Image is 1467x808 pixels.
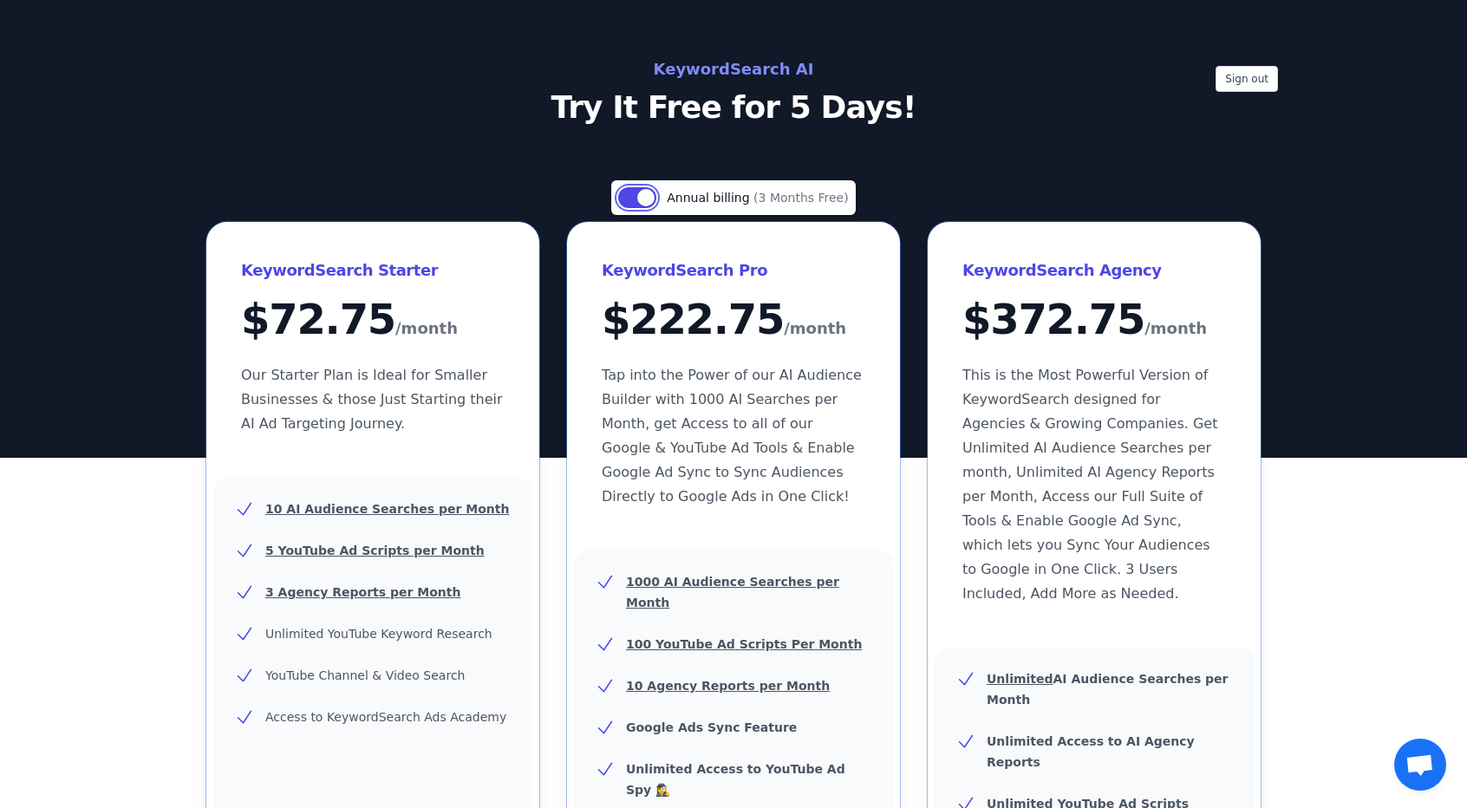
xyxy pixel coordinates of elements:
div: 开放式聊天 [1394,739,1446,791]
span: Access to KeywordSearch Ads Academy [265,710,506,724]
div: $ 372.75 [962,298,1226,342]
u: 100 YouTube Ad Scripts Per Month [626,637,862,651]
span: /month [784,315,846,342]
span: Our Starter Plan is Ideal for Smaller Businesses & those Just Starting their AI Ad Targeting Jour... [241,367,503,432]
div: $ 72.75 [241,298,505,342]
span: YouTube Channel & Video Search [265,668,465,682]
span: /month [395,315,458,342]
u: Unlimited [987,672,1053,686]
u: 1000 AI Audience Searches per Month [626,575,839,609]
h3: KeywordSearch Pro [602,257,865,284]
span: Tap into the Power of our AI Audience Builder with 1000 AI Searches per Month, get Access to all ... [602,367,862,505]
span: Unlimited YouTube Keyword Research [265,627,492,641]
u: 5 YouTube Ad Scripts per Month [265,544,485,557]
span: /month [1144,315,1207,342]
div: $ 222.75 [602,298,865,342]
b: Google Ads Sync Feature [626,720,797,734]
h2: KeywordSearch AI [345,55,1122,83]
b: AI Audience Searches per Month [987,672,1229,707]
u: 10 Agency Reports per Month [626,679,830,693]
h3: KeywordSearch Starter [241,257,505,284]
p: Try It Free for 5 Days! [345,90,1122,125]
button: Sign out [1216,66,1278,92]
span: (3 Months Free) [753,191,849,205]
u: 3 Agency Reports per Month [265,585,460,599]
b: Unlimited Access to YouTube Ad Spy 🕵️‍♀️ [626,762,845,797]
span: Annual billing [667,191,753,205]
h3: KeywordSearch Agency [962,257,1226,284]
span: This is the Most Powerful Version of KeywordSearch designed for Agencies & Growing Companies. Get... [962,367,1217,602]
u: 10 AI Audience Searches per Month [265,502,509,516]
b: Unlimited Access to AI Agency Reports [987,734,1195,769]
